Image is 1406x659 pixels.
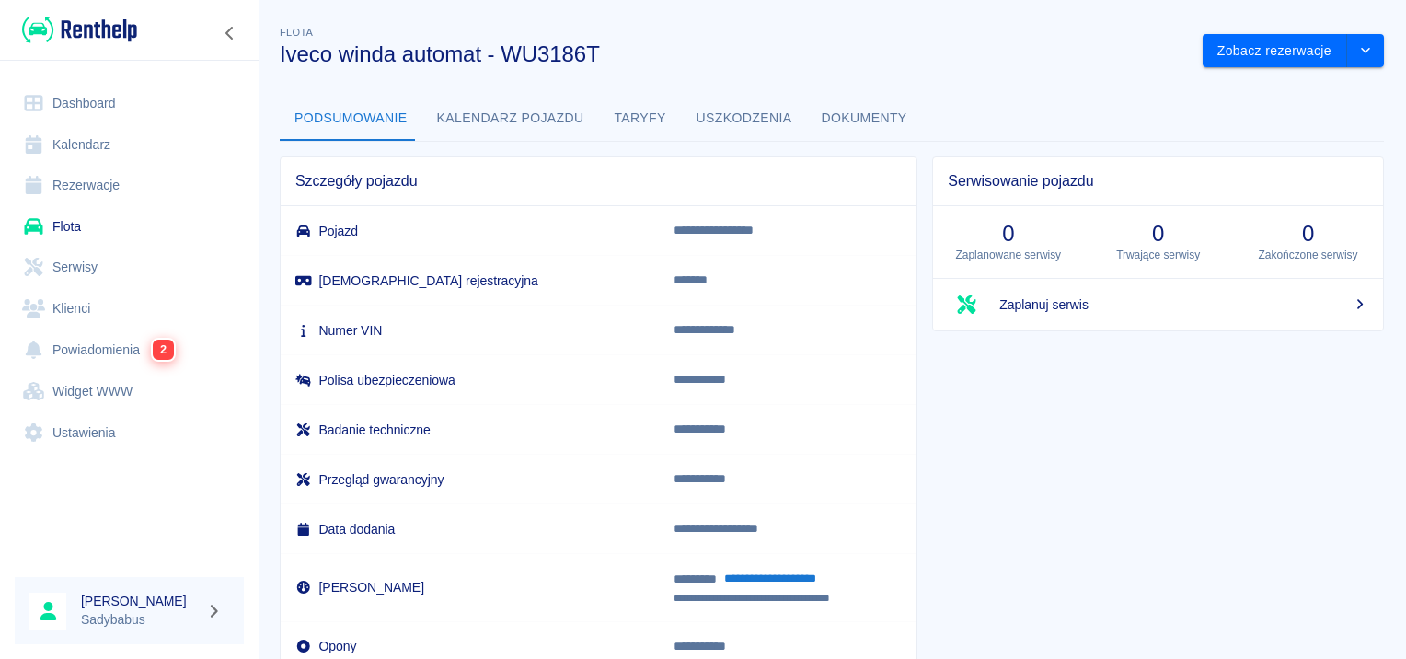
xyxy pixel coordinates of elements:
[15,206,244,248] a: Flota
[1098,221,1218,247] h3: 0
[295,578,644,596] h6: [PERSON_NAME]
[153,340,174,360] span: 2
[280,41,1188,67] h3: Iveco winda automat - WU3186T
[948,172,1368,191] span: Serwisowanie pojazdu
[1203,34,1347,68] button: Zobacz rezerwacje
[295,222,644,240] h6: Pojazd
[1347,34,1384,68] button: drop-down
[280,27,313,38] span: Flota
[22,15,137,45] img: Renthelp logo
[807,97,922,141] button: Dokumenty
[295,470,644,489] h6: Przegląd gwarancyjny
[81,592,199,610] h6: [PERSON_NAME]
[295,321,644,340] h6: Numer VIN
[422,97,599,141] button: Kalendarz pojazdu
[15,247,244,288] a: Serwisy
[999,295,1368,315] span: Zaplanuj serwis
[295,172,902,191] span: Szczegóły pojazdu
[15,288,244,329] a: Klienci
[933,206,1083,278] a: 0Zaplanowane serwisy
[295,421,644,439] h6: Badanie techniczne
[682,97,807,141] button: Uszkodzenia
[295,371,644,389] h6: Polisa ubezpieczeniowa
[948,221,1068,247] h3: 0
[1248,247,1368,263] p: Zakończone serwisy
[15,371,244,412] a: Widget WWW
[15,15,137,45] a: Renthelp logo
[1083,206,1233,278] a: 0Trwające serwisy
[15,412,244,454] a: Ustawienia
[15,83,244,124] a: Dashboard
[280,97,422,141] button: Podsumowanie
[15,124,244,166] a: Kalendarz
[295,520,644,538] h6: Data dodania
[1233,206,1383,278] a: 0Zakończone serwisy
[81,610,199,630] p: Sadybabus
[948,247,1068,263] p: Zaplanowane serwisy
[15,329,244,371] a: Powiadomienia2
[15,165,244,206] a: Rezerwacje
[295,272,644,290] h6: [DEMOGRAPHIC_DATA] rejestracyjna
[295,637,644,655] h6: Opony
[599,97,682,141] button: Taryfy
[216,21,244,45] button: Zwiń nawigację
[1248,221,1368,247] h3: 0
[1098,247,1218,263] p: Trwające serwisy
[933,279,1383,330] a: Zaplanuj serwis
